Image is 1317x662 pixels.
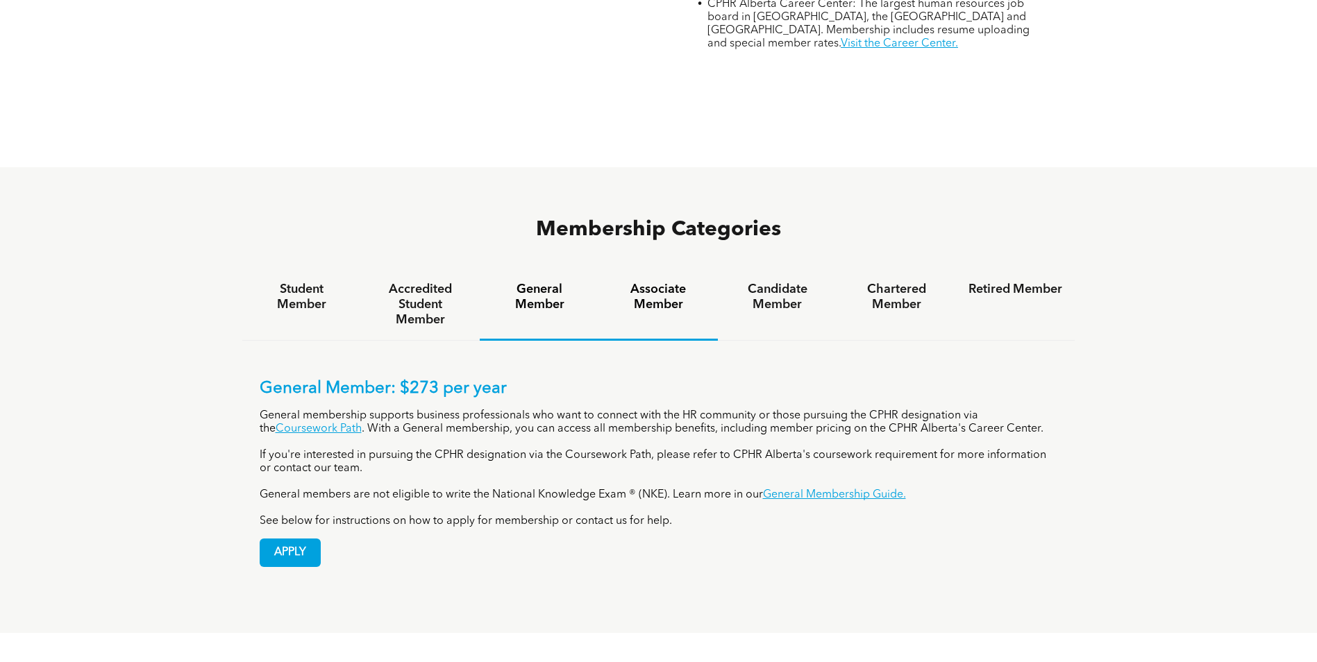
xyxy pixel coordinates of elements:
h4: Candidate Member [730,282,824,312]
h4: Chartered Member [850,282,943,312]
a: Visit the Career Center. [841,38,958,49]
p: General members are not eligible to write the National Knowledge Exam ® (NKE). Learn more in our [260,489,1058,502]
h4: Student Member [255,282,349,312]
a: General Membership Guide. [763,489,906,500]
h4: Accredited Student Member [374,282,467,328]
h4: Retired Member [968,282,1062,297]
span: Membership Categories [536,219,781,240]
a: Coursework Path [276,423,362,434]
a: APPLY [260,538,321,567]
p: If you're interested in pursuing the CPHR designation via the Coursework Path, please refer to CP... [260,449,1058,475]
span: APPLY [260,539,320,566]
h4: General Member [492,282,586,312]
p: See below for instructions on how to apply for membership or contact us for help. [260,515,1058,528]
p: General Member: $273 per year [260,379,1058,399]
h4: Associate Member [612,282,705,312]
p: General membership supports business professionals who want to connect with the HR community or t... [260,409,1058,436]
